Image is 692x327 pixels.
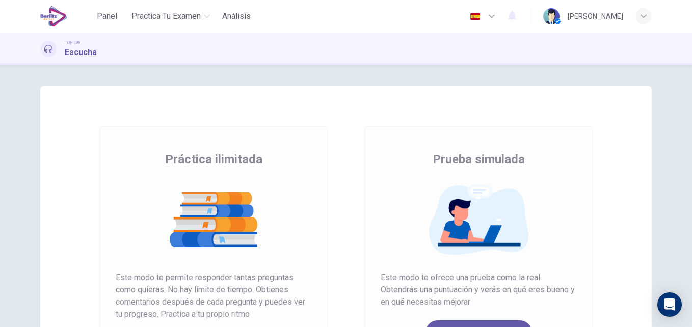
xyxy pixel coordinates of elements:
div: [PERSON_NAME] [568,10,623,22]
button: Panel [91,7,123,25]
button: Análisis [218,7,255,25]
img: es [469,13,482,20]
span: Práctica ilimitada [165,151,262,168]
span: Este modo te ofrece una prueba como la real. Obtendrás una puntuación y verás en qué eres bueno y... [381,271,576,308]
img: EduSynch logo [40,6,67,26]
span: Panel [97,10,117,22]
h1: Escucha [65,46,97,59]
span: TOEIC® [65,39,80,46]
button: Practica tu examen [127,7,214,25]
span: Practica tu examen [131,10,201,22]
span: Prueba simulada [433,151,525,168]
a: EduSynch logo [40,6,91,26]
img: Profile picture [543,8,560,24]
span: Análisis [222,10,251,22]
div: Open Intercom Messenger [657,292,682,317]
span: Este modo te permite responder tantas preguntas como quieras. No hay límite de tiempo. Obtienes c... [116,271,311,320]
